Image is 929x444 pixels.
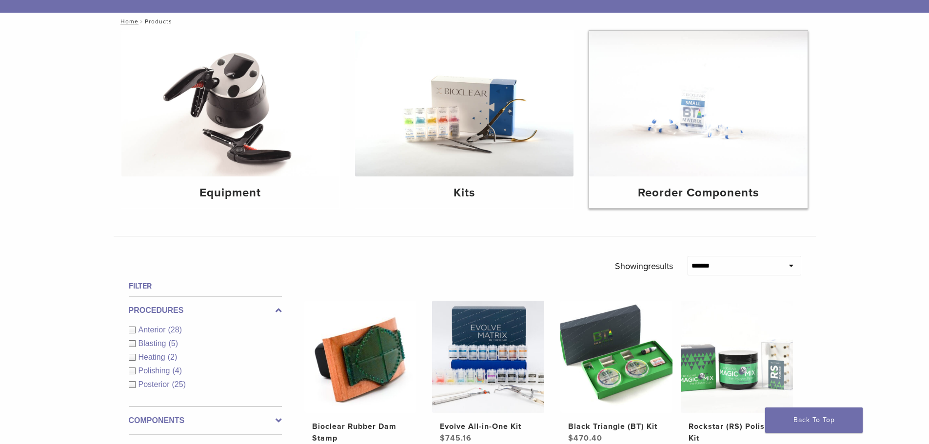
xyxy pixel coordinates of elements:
a: Kits [355,31,573,208]
a: Equipment [121,31,340,208]
label: Procedures [129,305,282,316]
span: Heating [138,353,168,361]
img: Evolve All-in-One Kit [432,301,544,413]
a: Evolve All-in-One KitEvolve All-in-One Kit $745.16 [432,301,545,444]
span: (2) [168,353,178,361]
img: Bioclear Rubber Dam Stamp [304,301,416,413]
span: (25) [172,380,186,388]
a: Back To Top [765,407,863,433]
img: Equipment [121,31,340,176]
a: Home [118,18,138,25]
img: Black Triangle (BT) Kit [560,301,672,413]
h2: Evolve All-in-One Kit [440,421,536,432]
span: $ [440,433,445,443]
h4: Filter [129,280,282,292]
h2: Black Triangle (BT) Kit [568,421,665,432]
span: Anterior [138,326,168,334]
h2: Bioclear Rubber Dam Stamp [312,421,409,444]
img: Rockstar (RS) Polishing Kit [681,301,793,413]
span: (5) [168,339,178,347]
bdi: 470.40 [568,433,602,443]
h2: Rockstar (RS) Polishing Kit [689,421,785,444]
label: Components [129,415,282,426]
img: Reorder Components [589,31,808,176]
h4: Reorder Components [597,184,800,202]
h4: Kits [363,184,566,202]
span: (28) [168,326,182,334]
span: Polishing [138,367,173,375]
span: / [138,19,145,24]
bdi: 745.16 [440,433,472,443]
a: Black Triangle (BT) KitBlack Triangle (BT) Kit $470.40 [560,301,673,444]
span: Posterior [138,380,172,388]
p: Showing results [615,256,673,276]
h4: Equipment [129,184,332,202]
a: Reorder Components [589,31,808,208]
img: Kits [355,31,573,176]
span: $ [568,433,573,443]
span: Blasting [138,339,169,347]
span: (4) [172,367,182,375]
nav: Products [114,13,816,30]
